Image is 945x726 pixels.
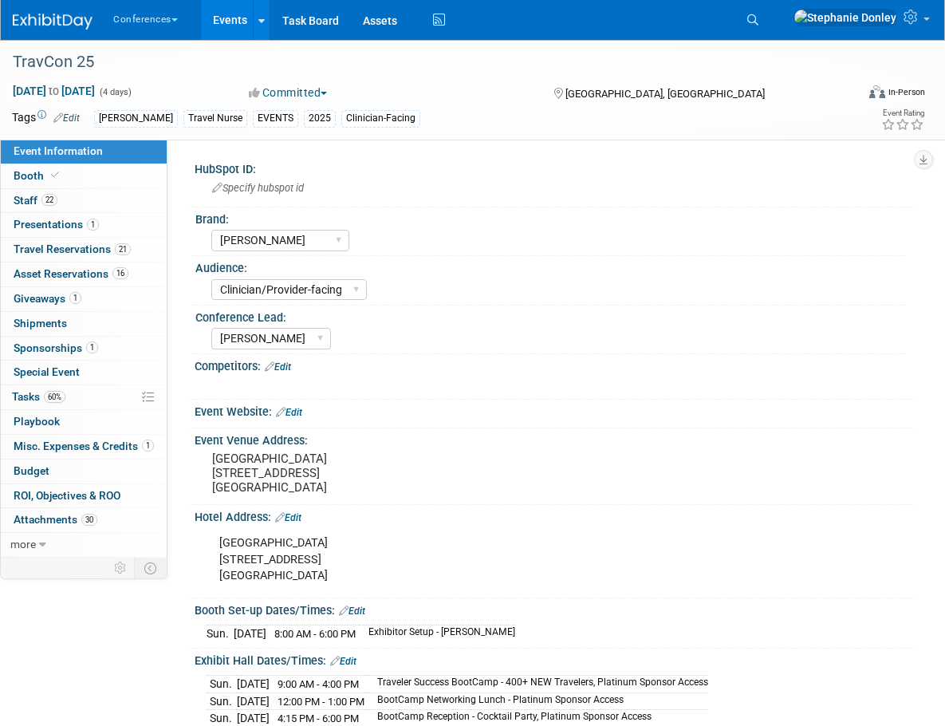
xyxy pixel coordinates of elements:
[207,625,234,642] td: Sun.
[1,238,167,262] a: Travel Reservations21
[869,85,885,98] img: Format-Inperson.png
[783,83,925,107] div: Event Format
[237,692,270,710] td: [DATE]
[278,678,359,690] span: 9:00 AM - 4:00 PM
[14,194,57,207] span: Staff
[1,262,167,286] a: Asset Reservations16
[1,435,167,459] a: Misc. Expenses & Credits1
[183,110,247,127] div: Travel Nurse
[265,361,291,373] a: Edit
[330,656,356,667] a: Edit
[12,390,65,403] span: Tasks
[14,267,128,280] span: Asset Reservations
[888,86,925,98] div: In-Person
[234,625,266,642] td: [DATE]
[14,513,97,526] span: Attachments
[112,267,128,279] span: 16
[87,219,99,231] span: 1
[1,508,167,532] a: Attachments30
[359,625,515,642] td: Exhibitor Setup - [PERSON_NAME]
[195,256,906,276] div: Audience:
[14,169,62,182] span: Booth
[1,533,167,557] a: more
[276,407,302,418] a: Edit
[13,14,93,30] img: ExhibitDay
[207,692,237,710] td: Sun.
[94,110,178,127] div: [PERSON_NAME]
[1,312,167,336] a: Shipments
[304,110,336,127] div: 2025
[368,676,708,693] td: Traveler Success BootCamp - 400+ NEW Travelers, Platinum Sponsor Access
[14,489,120,502] span: ROI, Objectives & ROO
[274,628,356,640] span: 8:00 AM - 6:00 PM
[793,9,897,26] img: Stephanie Donley
[1,410,167,434] a: Playbook
[275,512,301,523] a: Edit
[81,514,97,526] span: 30
[253,110,298,127] div: EVENTS
[237,676,270,693] td: [DATE]
[1,140,167,164] a: Event Information
[195,354,913,375] div: Competitors:
[14,218,99,231] span: Presentations
[1,361,167,385] a: Special Event
[1,213,167,237] a: Presentations1
[14,365,80,378] span: Special Event
[14,415,60,428] span: Playbook
[195,157,913,177] div: HubSpot ID:
[195,428,913,448] div: Event Venue Address:
[10,538,36,550] span: more
[212,452,476,495] pre: [GEOGRAPHIC_DATA] [STREET_ADDRESS] [GEOGRAPHIC_DATA]
[278,712,359,724] span: 4:15 PM - 6:00 PM
[53,112,80,124] a: Edit
[14,144,103,157] span: Event Information
[12,109,80,128] td: Tags
[14,292,81,305] span: Giveaways
[107,558,135,578] td: Personalize Event Tab Strip
[135,558,167,578] td: Toggle Event Tabs
[341,110,420,127] div: Clinician-Facing
[243,85,333,101] button: Committed
[142,440,154,452] span: 1
[1,287,167,311] a: Giveaways1
[208,527,769,591] div: [GEOGRAPHIC_DATA] [STREET_ADDRESS] [GEOGRAPHIC_DATA]
[278,696,364,708] span: 12:00 PM - 1:00 PM
[44,391,65,403] span: 60%
[41,194,57,206] span: 22
[195,400,913,420] div: Event Website:
[881,109,924,117] div: Event Rating
[1,484,167,508] a: ROI, Objectives & ROO
[1,189,167,213] a: Staff22
[86,341,98,353] span: 1
[195,649,913,669] div: Exhibit Hall Dates/Times:
[14,243,131,255] span: Travel Reservations
[14,464,49,477] span: Budget
[1,460,167,483] a: Budget
[46,85,61,97] span: to
[1,385,167,409] a: Tasks60%
[195,598,913,619] div: Booth Set-up Dates/Times:
[7,48,836,77] div: TravCon 25
[14,341,98,354] span: Sponsorships
[195,306,906,326] div: Conference Lead:
[195,207,906,227] div: Brand:
[115,243,131,255] span: 21
[207,676,237,693] td: Sun.
[14,440,154,452] span: Misc. Expenses & Credits
[1,164,167,188] a: Booth
[565,88,765,100] span: [GEOGRAPHIC_DATA], [GEOGRAPHIC_DATA]
[98,87,132,97] span: (4 days)
[12,84,96,98] span: [DATE] [DATE]
[212,182,304,194] span: Specify hubspot id
[195,505,913,526] div: Hotel Address:
[368,692,708,710] td: BootCamp Networking Lunch - Platinum Sponsor Access
[1,337,167,361] a: Sponsorships1
[14,317,67,329] span: Shipments
[339,606,365,617] a: Edit
[51,171,59,180] i: Booth reservation complete
[69,292,81,304] span: 1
